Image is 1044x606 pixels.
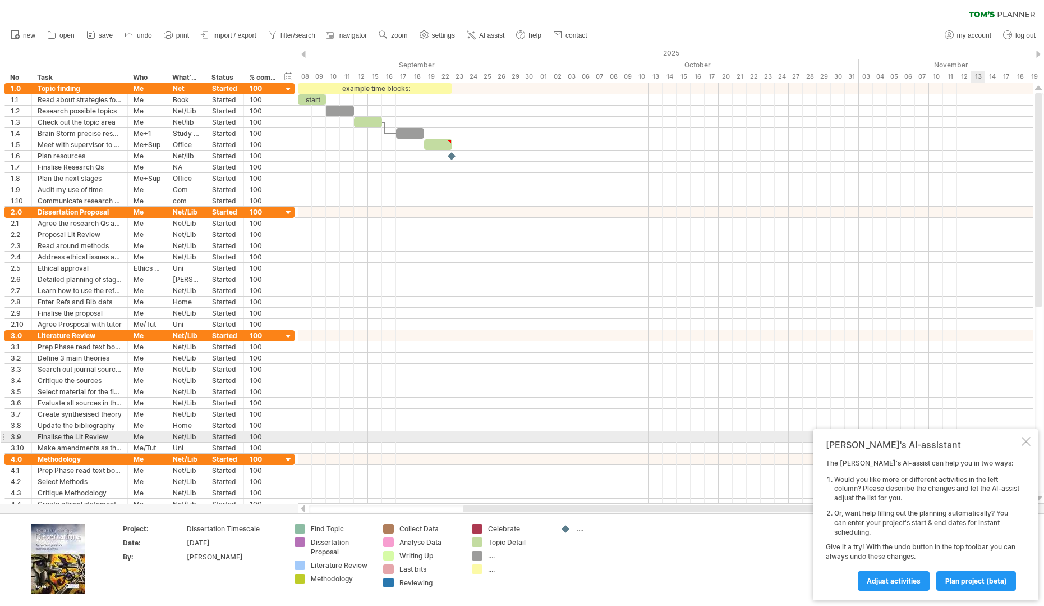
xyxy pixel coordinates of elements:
div: Task [37,72,121,83]
div: Me [134,117,161,127]
div: Started [212,353,238,363]
div: Started [212,386,238,397]
div: Friday, 31 October 2025 [845,71,859,83]
div: Me [134,229,161,240]
a: import / export [198,28,260,43]
div: 100 [250,297,277,307]
div: Friday, 19 September 2025 [424,71,438,83]
div: Agree the research Qs and scope [38,218,122,229]
div: start [298,94,326,105]
div: Read around methods [38,240,122,251]
div: Me [134,151,161,161]
div: Me [134,83,161,94]
div: Me [134,375,161,386]
div: Wednesday, 5 November 2025 [887,71,901,83]
a: contact [550,28,591,43]
div: % complete [249,72,276,83]
div: 100 [250,443,277,453]
div: Me [134,431,161,442]
div: 2.3 [11,240,26,251]
div: Net/Lib [173,386,200,397]
div: Friday, 3 October 2025 [564,71,578,83]
div: 100 [250,341,277,352]
a: zoom [376,28,411,43]
div: Started [212,274,238,285]
div: Started [212,128,238,139]
div: Monday, 10 November 2025 [929,71,943,83]
div: 100 [250,375,277,386]
div: Monday, 3 November 2025 [859,71,873,83]
div: Me [134,341,161,352]
div: Tuesday, 7 October 2025 [592,71,606,83]
div: Started [212,252,238,262]
div: 100 [250,420,277,431]
div: Me/Tut [134,443,161,453]
div: Me [134,274,161,285]
div: 1.3 [11,117,26,127]
div: Agree Prosposal with tutor [38,319,122,330]
div: Net/lib [173,117,200,127]
div: Ethics Comm [134,263,161,274]
div: Book [173,94,200,105]
div: Literature Review [38,330,122,341]
div: Thursday, 23 October 2025 [761,71,775,83]
div: Office [173,139,200,150]
div: Brain Storm precise research Qs [38,128,122,139]
div: Monday, 17 November 2025 [999,71,1013,83]
div: Net/Lib [173,106,200,116]
div: Started [212,409,238,420]
div: Me [134,353,161,363]
div: Wednesday, 24 September 2025 [466,71,480,83]
div: Thursday, 9 October 2025 [620,71,634,83]
div: 100 [250,240,277,251]
div: 100 [250,151,277,161]
div: Started [212,263,238,274]
div: 100 [250,308,277,318]
div: 100 [250,409,277,420]
div: 100 [250,263,277,274]
div: Wednesday, 22 October 2025 [747,71,761,83]
div: Thursday, 18 September 2025 [410,71,424,83]
div: Started [212,375,238,386]
a: my account [942,28,995,43]
a: Adjust activities [858,571,930,591]
span: import / export [213,31,256,39]
div: Me+Sup [134,173,161,184]
div: Started [212,341,238,352]
div: 3.3 [11,364,26,375]
div: 2.10 [11,319,26,330]
a: AI assist [464,28,508,43]
div: Net/Lib [173,218,200,229]
div: Me [134,364,161,375]
div: example time blocks: [298,83,452,94]
div: Me [134,420,161,431]
div: Started [212,151,238,161]
div: 2.5 [11,263,26,274]
div: Me [134,409,161,420]
div: 2.1 [11,218,26,229]
div: Me [134,94,161,105]
a: help [513,28,545,43]
div: Me [134,106,161,116]
div: Net/Lib [173,364,200,375]
div: Me [134,162,161,172]
div: com [173,195,200,206]
div: Started [212,207,238,217]
div: Thursday, 13 November 2025 [971,71,985,83]
div: Started [212,94,238,105]
div: Me [134,330,161,341]
div: Create synthesised theory [38,409,122,420]
span: save [99,31,113,39]
div: Me [134,386,161,397]
div: Ethical approval [38,263,122,274]
div: What's needed [172,72,200,83]
div: Finalise the proposal [38,308,122,318]
div: Net/Lib [173,252,200,262]
div: Check out the topic area [38,117,122,127]
span: filter/search [280,31,315,39]
div: [PERSON_NAME]'s Pl [173,274,200,285]
span: plan project (beta) [945,577,1007,585]
div: Thursday, 30 October 2025 [831,71,845,83]
div: 1.0 [11,83,26,94]
a: settings [417,28,458,43]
